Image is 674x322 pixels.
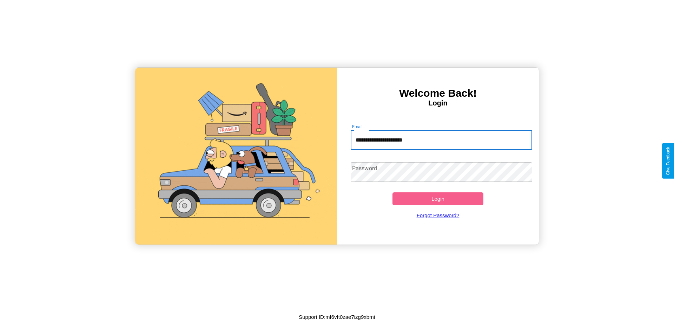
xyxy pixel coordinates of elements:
h3: Welcome Back! [337,87,539,99]
div: Give Feedback [666,147,670,175]
img: gif [135,68,337,245]
a: Forgot Password? [347,205,529,225]
button: Login [392,192,483,205]
h4: Login [337,99,539,107]
p: Support ID: mf6vft0zae7izg9xbmt [299,312,375,322]
label: Email [352,124,363,130]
